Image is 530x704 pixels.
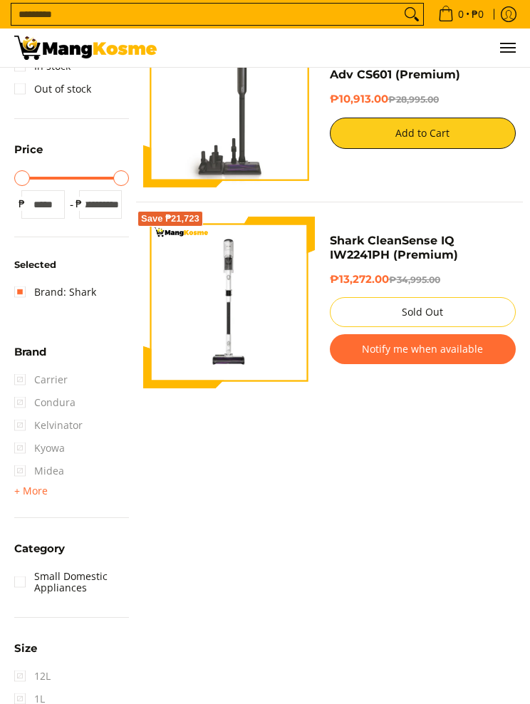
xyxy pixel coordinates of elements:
a: Shark CleanSense IQ IW2241PH (Premium) [330,234,458,262]
span: Midea [14,460,64,482]
span: ₱ [14,197,28,211]
span: • [434,6,488,22]
summary: Open [14,482,48,499]
span: Carrier [14,368,68,391]
nav: Main Menu [171,29,516,67]
span: Price [14,145,43,155]
span: Kelvinator [14,414,83,437]
span: Condura [14,391,76,414]
span: ₱ [72,197,86,211]
button: Search [400,4,423,25]
img: Small Appliances l Mang Kosme: Home Appliances Warehouse Sale Shark [14,36,157,60]
img: shark-cleansense-cordless-stick-vacuum-front-full-view-mang-kosme [143,217,316,389]
span: ₱0 [469,9,486,19]
ul: Customer Navigation [171,29,516,67]
summary: Open [14,544,65,565]
h6: ₱13,272.00 [330,273,516,287]
h6: Selected [14,259,129,270]
button: Sold Out [330,297,516,327]
span: Size [14,643,37,654]
summary: Open [14,347,46,368]
img: shark-evopower-wireless-vacuum-full-view-mang-kosme [143,15,316,187]
span: Kyowa [14,437,65,460]
del: ₱28,995.00 [388,94,439,105]
button: Notify me when available [330,334,516,364]
span: Brand [14,347,46,358]
span: 12L [14,665,51,688]
h6: ₱10,913.00 [330,93,516,107]
a: Small Domestic Appliances [14,565,129,599]
span: Category [14,544,65,554]
a: Out of stock [14,78,91,100]
span: Save ₱21,723 [141,214,199,223]
summary: Open [14,643,37,665]
span: 0 [456,9,466,19]
summary: Open [14,145,43,166]
button: Add to Cart [330,118,516,149]
del: ₱34,995.00 [389,274,440,285]
a: Brand: Shark [14,281,96,304]
button: Menu [499,29,516,67]
span: + More [14,485,48,497]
